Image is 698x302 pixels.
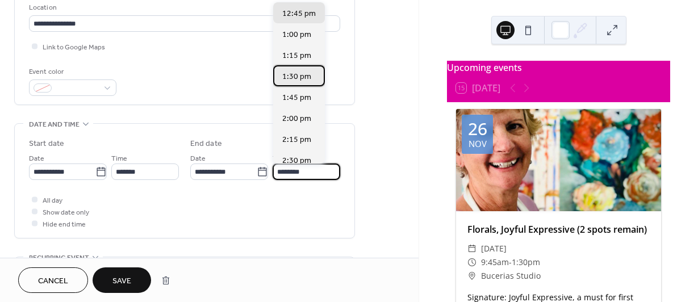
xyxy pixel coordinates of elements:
[282,92,311,104] span: 1:45 pm
[469,140,487,148] div: Nov
[29,252,89,264] span: Recurring event
[190,138,222,150] div: End date
[282,134,311,146] span: 2:15 pm
[43,207,89,219] span: Show date only
[481,242,507,255] span: [DATE]
[43,195,62,207] span: All day
[509,255,512,269] span: -
[467,255,477,269] div: ​
[447,61,670,74] div: Upcoming events
[29,119,80,131] span: Date and time
[18,267,88,293] button: Cancel
[43,219,86,230] span: Hide end time
[38,275,68,287] span: Cancel
[190,153,206,165] span: Date
[273,153,289,165] span: Time
[43,41,105,53] span: Link to Google Maps
[29,66,114,78] div: Event color
[456,223,661,236] div: Florals, Joyful Expressive (2 spots remain)
[282,29,311,41] span: 1:00 pm
[467,269,477,283] div: ​
[512,255,540,269] span: 1:30pm
[93,267,151,293] button: Save
[468,120,487,137] div: 26
[282,50,311,62] span: 1:15 pm
[481,255,509,269] span: 9:45am
[29,2,338,14] div: Location
[282,71,311,83] span: 1:30 pm
[111,153,127,165] span: Time
[282,155,311,167] span: 2:30 pm
[29,153,44,165] span: Date
[29,138,64,150] div: Start date
[282,8,316,20] span: 12:45 pm
[282,113,311,125] span: 2:00 pm
[112,275,131,287] span: Save
[481,269,541,283] span: Bucerias Studio
[467,242,477,255] div: ​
